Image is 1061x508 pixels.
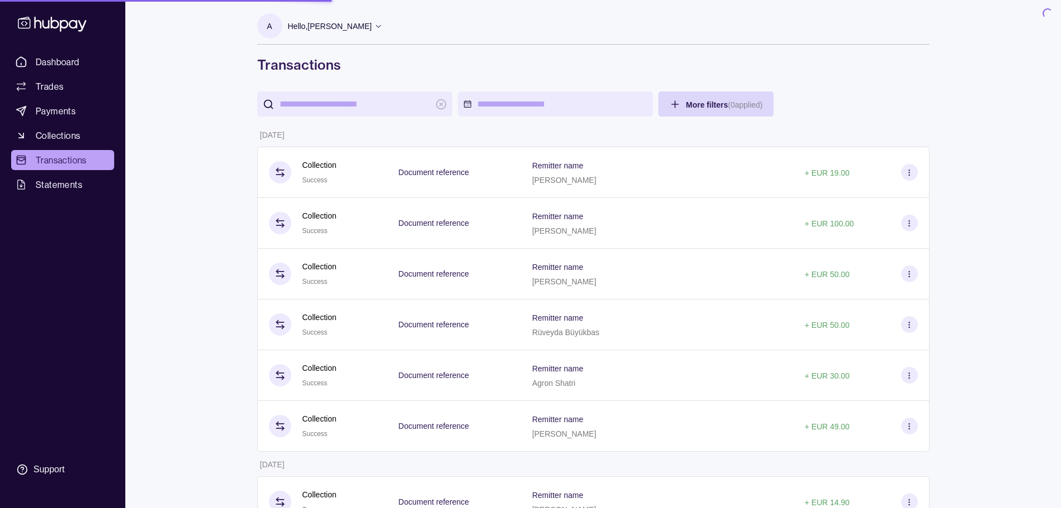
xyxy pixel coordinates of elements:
[532,263,583,272] p: Remitter name
[532,364,583,373] p: Remitter name
[302,227,327,235] span: Success
[280,91,430,117] input: search
[11,175,114,195] a: Statements
[302,176,327,184] span: Success
[33,463,65,476] div: Support
[257,56,930,74] h1: Transactions
[532,277,596,286] p: [PERSON_NAME]
[267,20,272,32] p: A
[532,429,596,438] p: [PERSON_NAME]
[532,212,583,221] p: Remitter name
[805,219,854,228] p: + EUR 100.00
[532,226,596,235] p: [PERSON_NAME]
[11,125,114,146] a: Collections
[302,311,336,323] p: Collection
[532,379,575,388] p: Agron Shatri
[36,153,87,167] span: Transactions
[302,210,336,222] p: Collection
[11,76,114,96] a: Trades
[658,91,774,117] button: More filters(0applied)
[11,458,114,481] a: Support
[36,80,63,93] span: Trades
[398,269,469,278] p: Document reference
[805,498,850,507] p: + EUR 14.90
[728,100,762,109] p: ( 0 applied)
[532,491,583,500] p: Remitter name
[398,320,469,329] p: Document reference
[398,219,469,228] p: Document reference
[302,488,336,501] p: Collection
[36,104,76,118] span: Payments
[398,497,469,506] p: Document reference
[302,328,327,336] span: Success
[36,178,82,191] span: Statements
[532,415,583,424] p: Remitter name
[398,422,469,430] p: Document reference
[11,101,114,121] a: Payments
[288,20,372,32] p: Hello, [PERSON_NAME]
[11,52,114,72] a: Dashboard
[260,460,285,469] p: [DATE]
[805,371,850,380] p: + EUR 30.00
[398,168,469,177] p: Document reference
[398,371,469,380] p: Document reference
[302,260,336,273] p: Collection
[532,176,596,185] p: [PERSON_NAME]
[686,100,763,109] span: More filters
[805,168,850,177] p: + EUR 19.00
[532,313,583,322] p: Remitter name
[260,130,285,139] p: [DATE]
[532,328,599,337] p: Rüveyda Büyükbas
[805,422,850,431] p: + EUR 49.00
[36,129,80,142] span: Collections
[302,430,327,438] span: Success
[302,413,336,425] p: Collection
[532,161,583,170] p: Remitter name
[36,55,80,69] span: Dashboard
[302,159,336,171] p: Collection
[302,362,336,374] p: Collection
[302,379,327,387] span: Success
[11,150,114,170] a: Transactions
[805,270,850,279] p: + EUR 50.00
[805,321,850,330] p: + EUR 50.00
[302,278,327,286] span: Success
